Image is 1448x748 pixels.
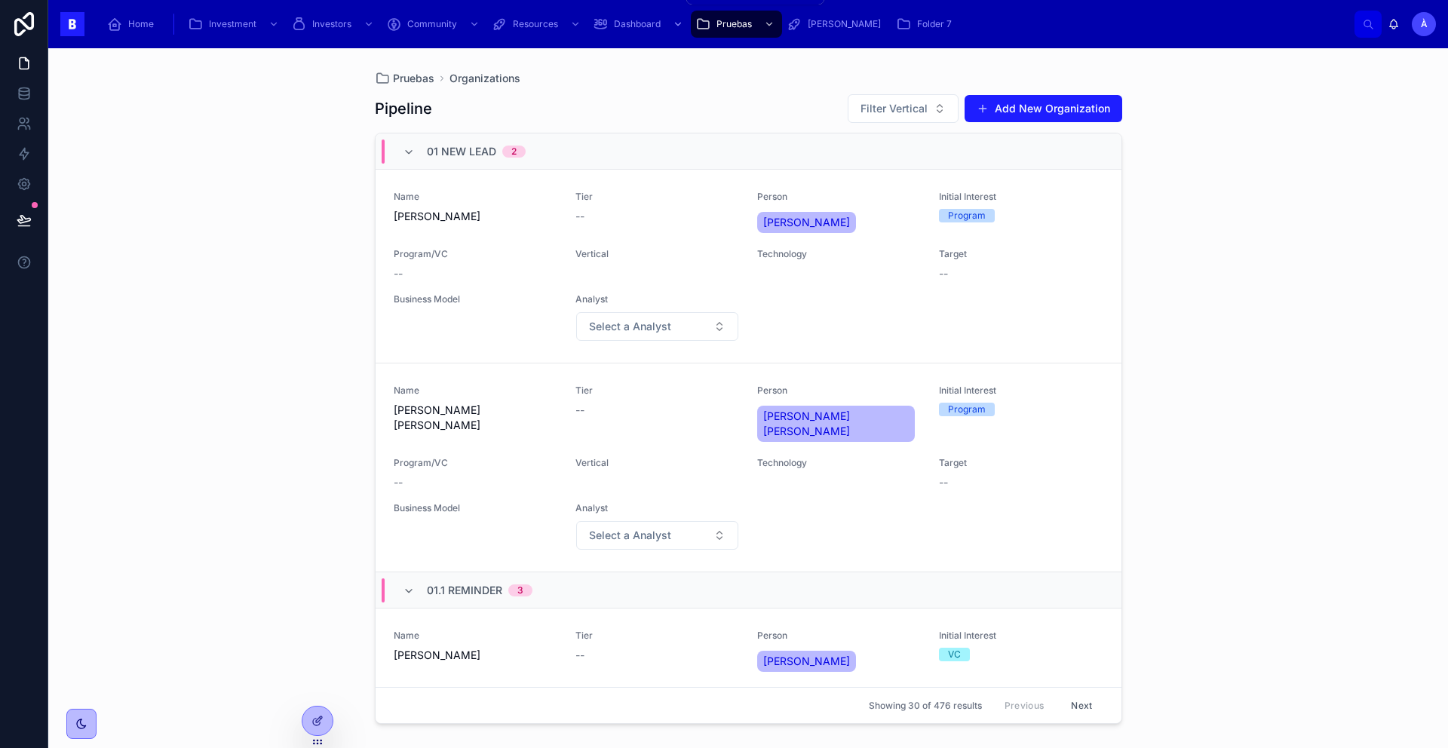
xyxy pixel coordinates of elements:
span: [PERSON_NAME] [394,648,557,663]
span: Name [394,630,557,642]
span: Person [757,630,921,642]
span: -- [939,475,948,490]
span: Filter Vertical [861,101,928,116]
a: [PERSON_NAME] [757,212,856,233]
span: Tier [575,630,739,642]
button: Add New Organization [965,95,1122,122]
a: [PERSON_NAME] [782,11,891,38]
a: Investment [183,11,287,38]
span: Target [939,457,1103,469]
button: Select Button [848,94,959,123]
span: -- [394,475,403,490]
span: Initial Interest [939,191,1103,203]
span: À [1421,18,1428,30]
a: Community [382,11,487,38]
span: Business Model [394,502,557,514]
a: Folder 7 [891,11,962,38]
span: 01.1 Reminder [427,583,502,598]
span: [PERSON_NAME] [PERSON_NAME] [763,409,909,439]
button: Next [1060,694,1103,717]
span: Select a Analyst [589,528,671,543]
a: Name[PERSON_NAME] [PERSON_NAME]Tier--Person[PERSON_NAME] [PERSON_NAME]Initial InterestProgramProg... [376,363,1121,572]
span: Name [394,191,557,203]
span: -- [575,648,584,663]
a: Dashboard [588,11,691,38]
div: scrollable content [97,8,1354,41]
span: Program/VC [394,248,557,260]
span: Tier [575,385,739,397]
h1: Pipeline [375,98,432,119]
div: 3 [517,584,523,596]
div: Program [948,403,986,416]
span: Analyst [575,293,739,305]
span: -- [394,266,403,281]
button: Select Button [576,521,738,550]
span: [PERSON_NAME] [394,209,557,224]
span: Pruebas [393,71,434,86]
span: Initial Interest [939,385,1103,397]
span: Vertical [575,457,739,469]
span: [PERSON_NAME] [PERSON_NAME] [394,403,557,433]
span: Business Model [394,293,557,305]
a: Name[PERSON_NAME]Tier--Person[PERSON_NAME]Initial InterestProgramProgram/VC--VerticalTechnologyTa... [376,170,1121,363]
span: -- [575,209,584,224]
a: Home [103,11,164,38]
span: Name [394,385,557,397]
span: Investment [209,18,256,30]
span: Initial Interest [939,630,1103,642]
span: Program/VC [394,457,557,469]
span: Select a Analyst [589,319,671,334]
span: [PERSON_NAME] [763,654,850,669]
span: Target [939,248,1103,260]
img: App logo [60,12,84,36]
span: Person [757,385,921,397]
div: 2 [511,146,517,158]
a: [PERSON_NAME] [757,651,856,672]
div: Program [948,209,986,222]
a: Pruebas [691,11,782,38]
span: Analyst [575,502,739,514]
span: Investors [312,18,351,30]
span: Community [407,18,457,30]
button: Select Button [576,312,738,341]
span: -- [939,266,948,281]
span: Technology [757,248,921,260]
span: Folder 7 [917,18,952,30]
span: Vertical [575,248,739,260]
a: Investors [287,11,382,38]
span: Resources [513,18,558,30]
span: Showing 30 of 476 results [869,700,982,712]
span: Technology [757,457,921,469]
a: Organizations [449,71,520,86]
span: 01 New Lead [427,144,496,159]
a: Resources [487,11,588,38]
span: [PERSON_NAME] [763,215,850,230]
span: Person [757,191,921,203]
div: VC [948,648,961,661]
span: Home [128,18,154,30]
span: [PERSON_NAME] [808,18,881,30]
span: Tier [575,191,739,203]
a: Pruebas [375,71,434,86]
span: Dashboard [614,18,661,30]
span: -- [575,403,584,418]
span: Pruebas [716,18,752,30]
a: [PERSON_NAME] [PERSON_NAME] [757,406,915,442]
